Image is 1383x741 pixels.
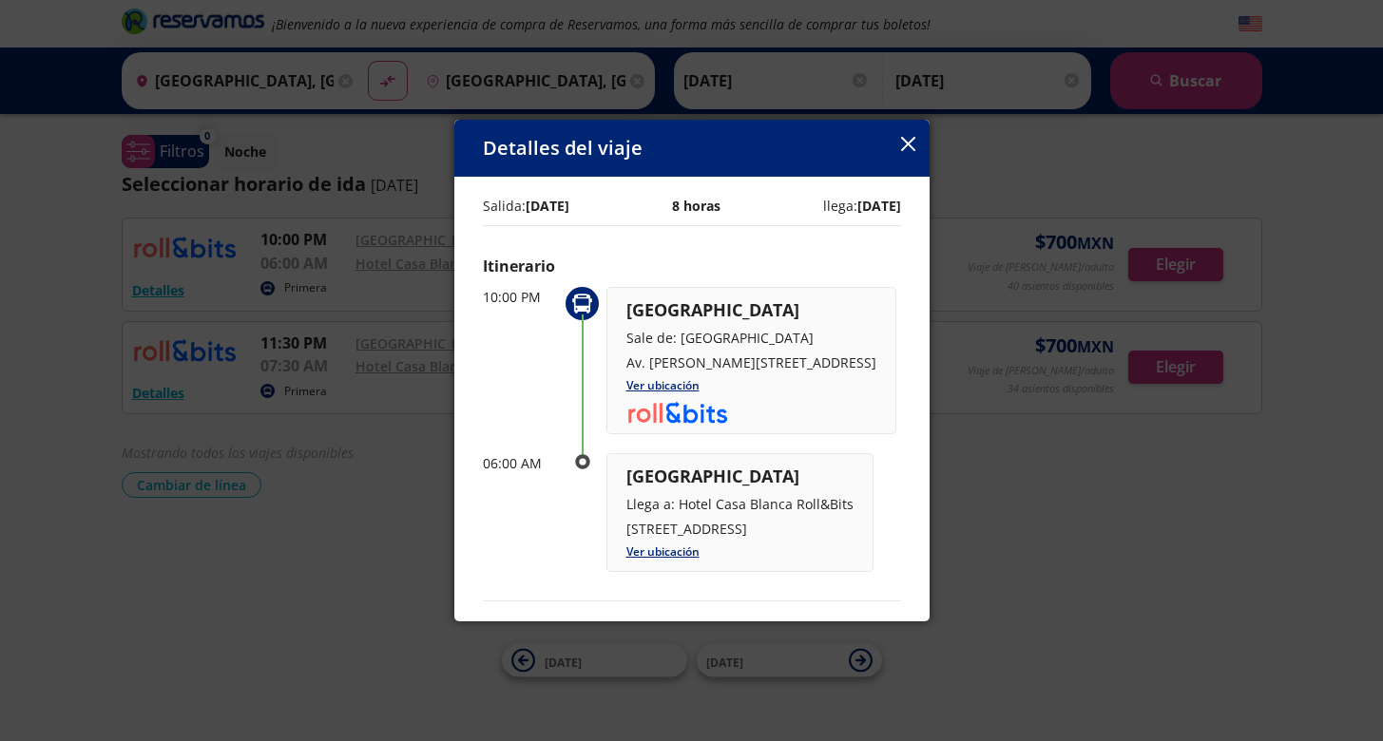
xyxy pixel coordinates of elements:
p: Itinerario [483,255,901,277]
p: [STREET_ADDRESS] [626,519,854,539]
p: Salida: [483,196,569,216]
p: Detalles del viaje [483,134,643,162]
p: Sale de: [GEOGRAPHIC_DATA] [626,328,876,348]
p: [GEOGRAPHIC_DATA] [626,297,876,323]
b: [DATE] [857,197,901,215]
p: [GEOGRAPHIC_DATA] [626,464,854,489]
p: 10:00 PM [483,287,559,307]
a: Ver ubicación [626,377,700,393]
p: llega: [823,196,901,216]
b: [DATE] [526,197,569,215]
img: uploads_2F1576104068850-p6hcujmri-bae6ccfc1c9fc29c7b05be360ea47c92_2Frollbits_logo2.png [626,401,728,424]
p: Av. [PERSON_NAME][STREET_ADDRESS] [626,352,876,372]
p: 8 horas [672,196,720,216]
a: Ver ubicación [626,543,700,560]
p: 06:00 AM [483,453,559,473]
p: Llega a: Hotel Casa Blanca Roll&Bits [626,494,854,514]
